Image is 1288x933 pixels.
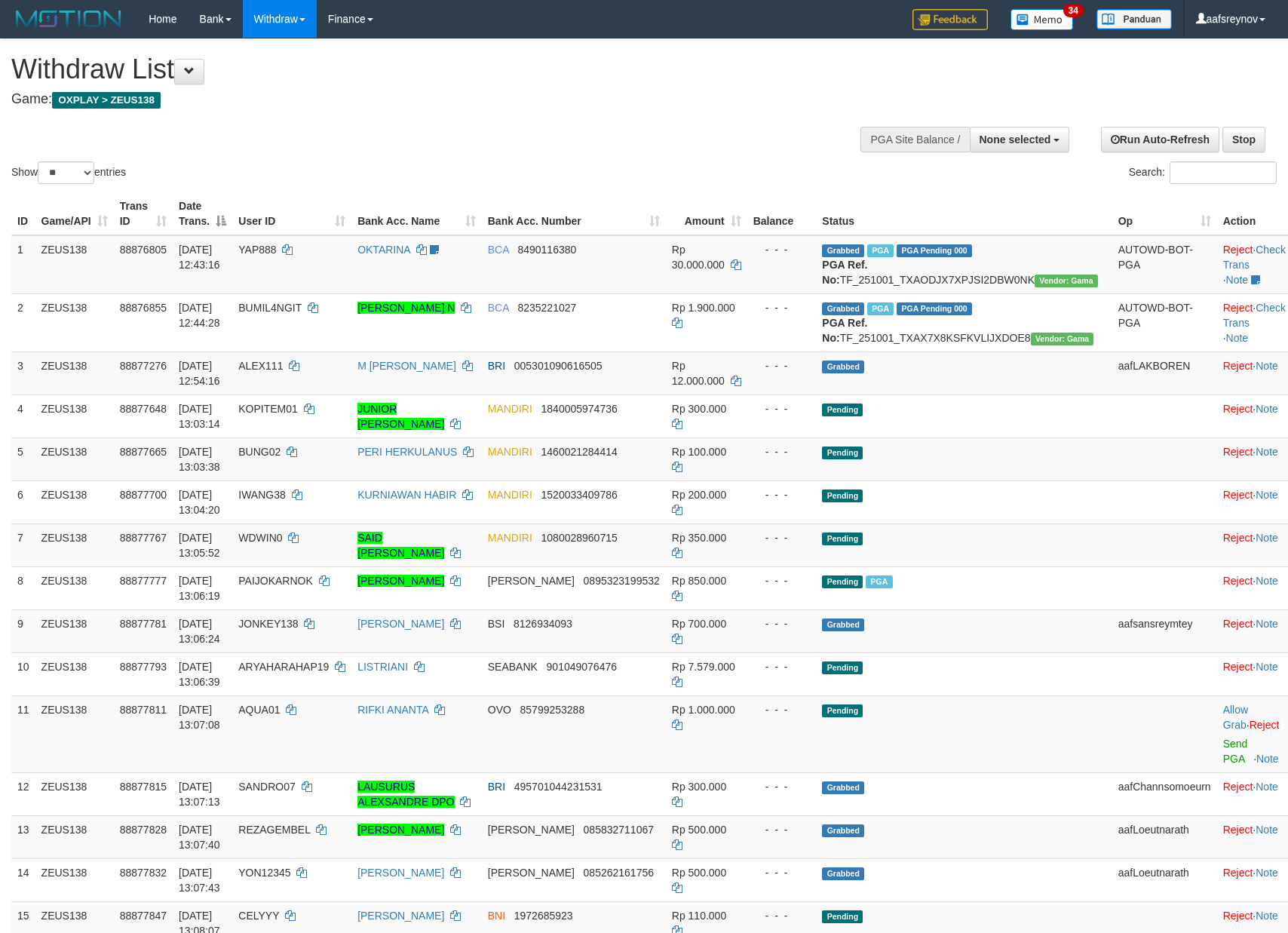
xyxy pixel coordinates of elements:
[753,779,811,794] div: - - -
[238,446,281,458] span: BUNG02
[666,192,747,235] th: Amount: activate to sort column ascending
[822,361,864,373] span: Grabbed
[35,858,114,901] td: ZEUS138
[1256,403,1278,415] a: Note
[357,360,456,372] a: M [PERSON_NAME]
[584,824,654,836] span: Copy 085832711067 to clipboard
[11,566,35,609] td: 8
[514,360,603,372] span: Copy 005301090616505 to clipboard
[120,618,167,630] span: 88877781
[753,865,811,880] div: - - -
[238,403,298,415] span: KOPITEM01
[488,244,509,256] span: BCA
[1170,161,1277,184] input: Search:
[816,192,1112,235] th: Status
[520,704,585,716] span: Copy 85799253288 to clipboard
[514,781,603,793] span: Copy 495701044231531 to clipboard
[179,360,220,387] span: [DATE] 12:54:16
[1112,293,1217,351] td: AUTOWD-BOT-PGA
[120,575,167,587] span: 88877777
[238,618,298,630] span: JONKEY138
[238,489,286,501] span: IWANG38
[1256,532,1278,544] a: Note
[179,661,220,688] span: [DATE] 13:06:39
[672,532,726,544] span: Rp 350.000
[179,302,220,329] span: [DATE] 12:44:28
[1223,704,1250,731] span: ·
[11,161,126,184] label: Show entries
[541,532,618,544] span: Copy 1080028960715 to clipboard
[753,616,811,631] div: - - -
[488,446,532,458] span: MANDIRI
[822,781,864,794] span: Grabbed
[753,300,811,315] div: - - -
[1112,351,1217,394] td: aafLAKBOREN
[179,824,220,851] span: [DATE] 13:07:40
[1223,824,1253,836] a: Reject
[672,446,726,458] span: Rp 100.000
[120,360,167,372] span: 88877276
[672,403,726,415] span: Rp 300.000
[488,824,575,836] span: [PERSON_NAME]
[11,8,126,30] img: MOTION_logo.png
[860,127,969,152] div: PGA Site Balance /
[357,575,444,587] a: [PERSON_NAME]
[1112,815,1217,858] td: aafLoeutnarath
[120,532,167,544] span: 88877767
[179,532,220,559] span: [DATE] 13:05:52
[753,822,811,837] div: - - -
[672,618,726,630] span: Rp 700.000
[120,403,167,415] span: 88877648
[11,858,35,901] td: 14
[866,575,892,588] span: Marked by aafanarl
[1256,781,1278,793] a: Note
[514,910,573,922] span: Copy 1972685923 to clipboard
[584,867,654,879] span: Copy 085262161756 to clipboard
[238,824,310,836] span: REZAGEMBEL
[822,302,864,315] span: Grabbed
[120,781,167,793] span: 88877815
[351,192,482,235] th: Bank Acc. Name: activate to sort column ascending
[488,781,505,793] span: BRI
[11,815,35,858] td: 13
[11,394,35,437] td: 4
[912,9,988,30] img: Feedback.jpg
[1031,333,1094,345] span: Vendor URL: https://trx31.1velocity.biz
[1223,618,1253,630] a: Reject
[1226,332,1249,344] a: Note
[1223,575,1253,587] a: Reject
[672,661,735,673] span: Rp 7.579.000
[488,661,538,673] span: SEABANK
[357,302,455,314] a: [PERSON_NAME] N
[1112,235,1217,294] td: AUTOWD-BOT-PGA
[52,92,161,109] span: OXPLAY > ZEUS138
[1223,781,1253,793] a: Reject
[120,910,167,922] span: 88877847
[120,661,167,673] span: 88877793
[114,192,173,235] th: Trans ID: activate to sort column ascending
[541,446,618,458] span: Copy 1460021284414 to clipboard
[488,403,532,415] span: MANDIRI
[488,910,505,922] span: BNI
[753,702,811,717] div: - - -
[357,532,444,559] a: SAID [PERSON_NAME]
[822,661,863,674] span: Pending
[11,192,35,235] th: ID
[1035,275,1098,287] span: Vendor URL: https://trx31.1velocity.biz
[672,704,735,716] span: Rp 1.000.000
[1112,772,1217,815] td: aafChannsomoeurn
[179,446,220,473] span: [DATE] 13:03:38
[238,661,329,673] span: ARYAHARAHAP19
[672,867,726,879] span: Rp 500.000
[238,302,302,314] span: BUMIL4NGIT
[35,394,114,437] td: ZEUS138
[753,573,811,588] div: - - -
[357,704,428,716] a: RIFKI ANANTA
[35,772,114,815] td: ZEUS138
[1222,127,1265,152] a: Stop
[1226,274,1249,286] a: Note
[822,618,864,631] span: Grabbed
[547,661,617,673] span: Copy 901049076476 to clipboard
[238,781,295,793] span: SANDRO07
[1010,9,1074,30] img: Button%20Memo.svg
